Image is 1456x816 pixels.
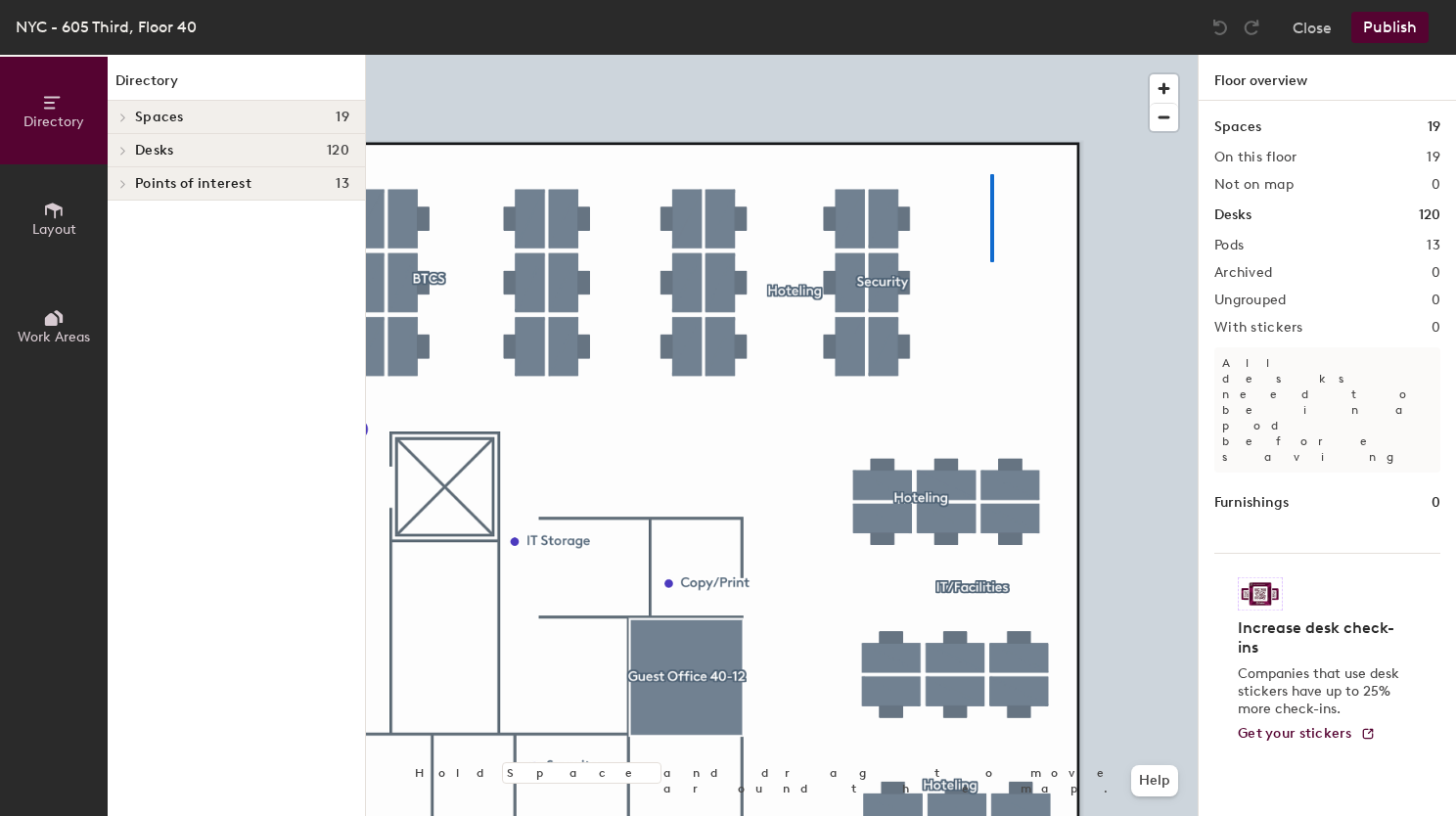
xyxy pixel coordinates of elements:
h2: 13 [1427,238,1440,253]
h1: Desks [1214,204,1251,226]
span: Layout [32,221,76,238]
h2: 19 [1427,150,1440,165]
span: Points of interest [135,176,251,192]
h2: 0 [1432,265,1440,281]
span: Desks [135,143,173,159]
h1: Furnishings [1214,492,1289,514]
a: Get your stickers [1238,726,1376,743]
p: Companies that use desk stickers have up to 25% more check-ins. [1238,665,1405,718]
h2: 0 [1432,320,1440,336]
h2: Pods [1214,238,1244,253]
h2: Ungrouped [1214,293,1287,308]
h2: Archived [1214,265,1272,281]
span: 19 [336,110,349,125]
h4: Increase desk check-ins [1238,618,1405,657]
span: 120 [327,143,349,159]
h2: With stickers [1214,320,1303,336]
button: Close [1293,12,1332,43]
div: NYC - 605 Third, Floor 40 [16,15,197,39]
span: Spaces [135,110,184,125]
h1: 19 [1428,116,1440,138]
h1: Spaces [1214,116,1261,138]
h1: Directory [108,70,365,101]
button: Help [1131,765,1178,796]
h1: 0 [1432,492,1440,514]
img: Sticker logo [1238,577,1283,611]
h2: 0 [1432,293,1440,308]
span: Get your stickers [1238,725,1352,742]
h2: 0 [1432,177,1440,193]
h1: Floor overview [1199,55,1456,101]
span: Work Areas [18,329,90,345]
p: All desks need to be in a pod before saving [1214,347,1440,473]
span: 13 [336,176,349,192]
img: Redo [1242,18,1261,37]
h2: Not on map [1214,177,1294,193]
span: Directory [23,113,84,130]
h1: 120 [1419,204,1440,226]
img: Undo [1210,18,1230,37]
button: Publish [1351,12,1429,43]
h2: On this floor [1214,150,1297,165]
